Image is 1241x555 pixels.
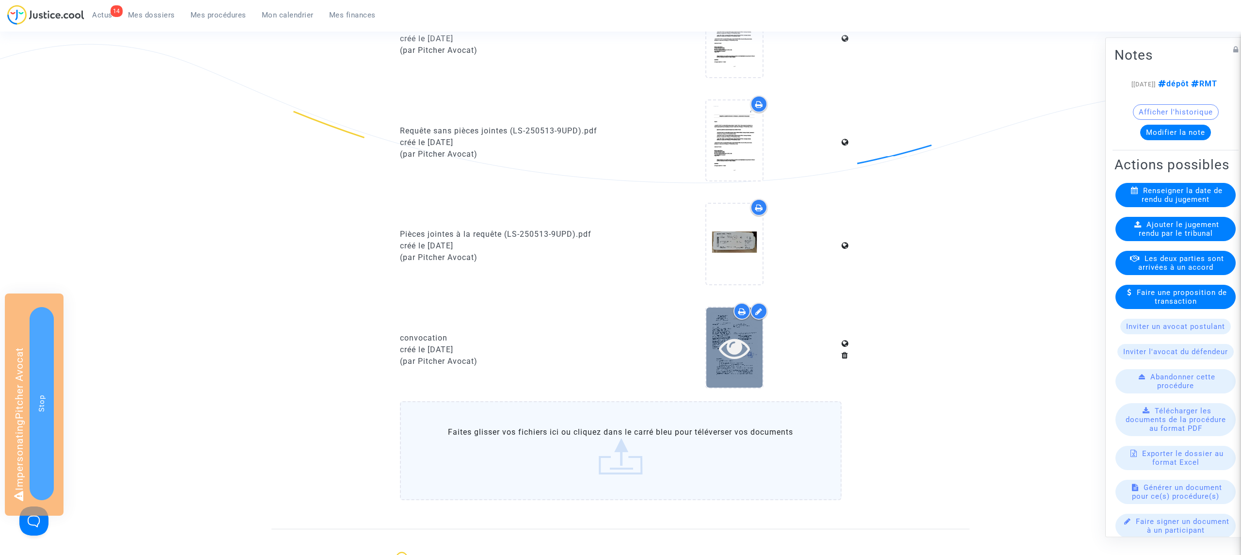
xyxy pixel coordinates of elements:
button: Afficher l'historique [1133,104,1219,120]
a: Mes finances [321,8,383,22]
div: créé le [DATE] [400,33,614,45]
span: dépôt [1156,79,1189,88]
div: (par Pitcher Avocat) [400,148,614,160]
span: Abandonner cette procédure [1150,373,1215,390]
span: Faire signer un document à un participant [1136,517,1229,535]
button: Modifier la note [1140,125,1211,140]
iframe: Help Scout Beacon - Open [19,506,48,536]
span: Mes finances [329,11,376,19]
div: Impersonating [5,294,64,516]
div: (par Pitcher Avocat) [400,252,614,263]
span: Ajouter le jugement rendu par le tribunal [1139,220,1220,238]
span: Les deux parties sont arrivées à un accord [1138,254,1224,272]
div: (par Pitcher Avocat) [400,45,614,56]
span: Faire une proposition de transaction [1137,288,1227,306]
span: Inviter un avocat postulant [1126,322,1225,331]
span: Inviter l'avocat du défendeur [1123,347,1228,356]
span: Renseigner la date de rendu du jugement [1142,186,1223,204]
button: Stop [30,307,54,500]
span: Télécharger les documents de la procédure au format PDF [1126,407,1226,433]
div: Pièces jointes à la requête (LS-250513-9UPD).pdf [400,229,614,240]
div: convocation [400,332,614,344]
span: Actus [92,11,112,19]
span: Exporter le dossier au format Excel [1142,449,1224,467]
span: [[DATE]] [1131,81,1156,88]
div: créé le [DATE] [400,240,614,252]
img: jc-logo.svg [7,5,84,25]
span: Mes dossiers [128,11,175,19]
span: Générer un document pour ce(s) procédure(s) [1132,483,1222,501]
span: Mes procédures [191,11,246,19]
div: 14 [111,5,123,17]
span: Mon calendrier [262,11,314,19]
a: Mes dossiers [120,8,183,22]
div: créé le [DATE] [400,137,614,148]
div: (par Pitcher Avocat) [400,356,614,367]
h2: Notes [1114,47,1237,64]
h2: Actions possibles [1114,156,1237,173]
a: 14Actus [84,8,120,22]
div: Requête sans pièces jointes (LS-250513-9UPD).pdf [400,125,614,137]
a: Mes procédures [183,8,254,22]
div: créé le [DATE] [400,344,614,356]
a: Mon calendrier [254,8,321,22]
span: Stop [37,395,46,412]
span: RMT [1189,79,1217,88]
